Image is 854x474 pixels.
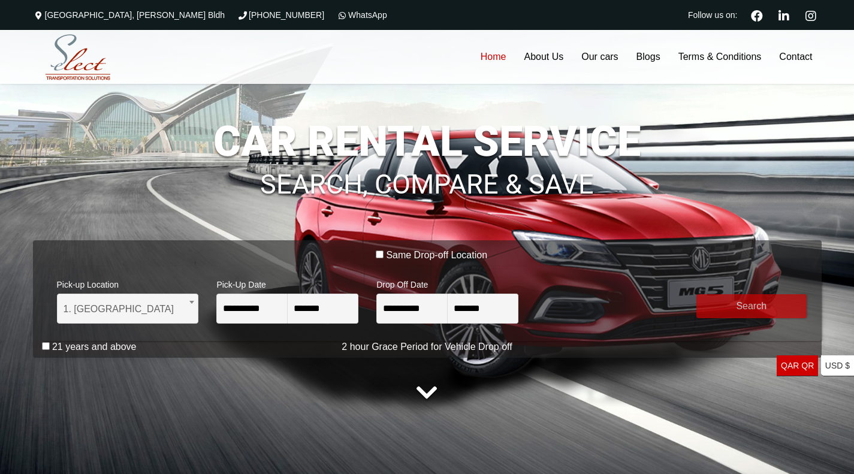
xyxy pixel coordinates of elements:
[33,340,822,354] p: 2 hour Grace Period for Vehicle Drop off
[627,30,669,84] a: Blogs
[237,10,324,20] a: [PHONE_NUMBER]
[64,294,192,324] span: 1. Hamad International Airport
[33,120,822,162] h1: CAR RENTAL SERVICE
[821,355,854,376] a: USD $
[774,8,795,22] a: Linkedin
[801,8,822,22] a: Instagram
[472,30,515,84] a: Home
[216,272,358,294] span: Pick-Up Date
[669,30,771,84] a: Terms & Conditions
[515,30,572,84] a: About Us
[52,341,137,353] label: 21 years and above
[33,153,822,198] h1: SEARCH, COMPARE & SAVE
[336,10,387,20] a: WhatsApp
[746,8,768,22] a: Facebook
[376,272,518,294] span: Drop Off Date
[386,249,487,261] label: Same Drop-off Location
[572,30,627,84] a: Our cars
[57,272,199,294] span: Pick-up Location
[36,32,120,83] img: Select Rent a Car
[777,355,818,376] a: QAR QR
[57,294,199,324] span: 1. Hamad International Airport
[770,30,821,84] a: Contact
